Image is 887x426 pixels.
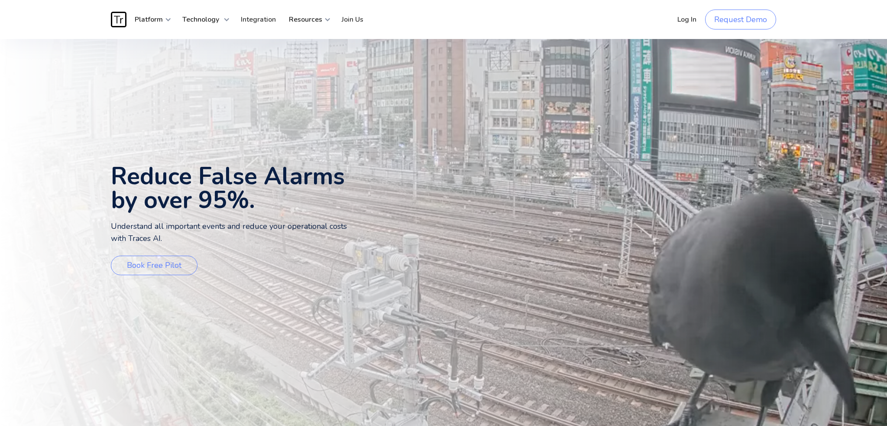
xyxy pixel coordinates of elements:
[671,7,703,33] a: Log In
[335,7,370,33] a: Join Us
[176,7,230,33] div: Technology
[234,7,282,33] a: Integration
[111,256,197,275] a: Book Free Pilot
[111,160,345,216] strong: Reduce False Alarms by over 95%.
[182,15,219,24] strong: Technology
[282,7,331,33] div: Resources
[111,12,128,27] a: home
[289,15,322,24] strong: Resources
[111,221,347,245] p: Understand all important events and reduce your operational costs with Traces AI.
[705,10,776,29] a: Request Demo
[135,15,163,24] strong: Platform
[111,12,126,27] img: Traces Logo
[128,7,172,33] div: Platform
